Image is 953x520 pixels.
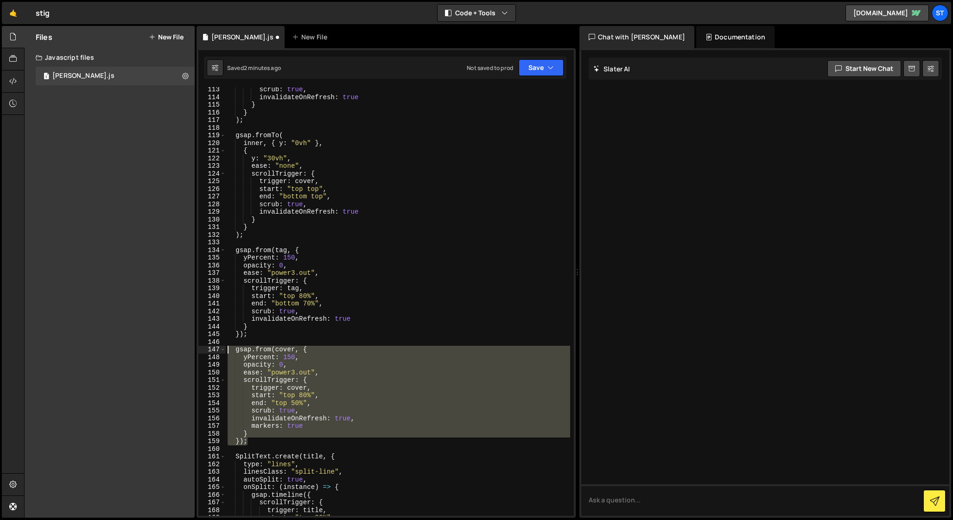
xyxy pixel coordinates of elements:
div: 122 [198,155,226,163]
div: 2 minutes ago [244,64,281,72]
div: 126 [198,185,226,193]
div: Chat with [PERSON_NAME] [579,26,694,48]
div: 156 [198,415,226,423]
div: 16026/42920.js [36,67,195,85]
div: 164 [198,476,226,484]
div: 137 [198,269,226,277]
div: 159 [198,438,226,445]
a: 🤙 [2,2,25,24]
div: 166 [198,491,226,499]
div: 147 [198,346,226,354]
div: 158 [198,430,226,438]
button: Code + Tools [438,5,515,21]
div: Not saved to prod [467,64,513,72]
div: Saved [227,64,281,72]
div: 120 [198,140,226,147]
div: Documentation [696,26,775,48]
div: 121 [198,147,226,155]
div: 143 [198,315,226,323]
div: stig [36,7,50,19]
div: [PERSON_NAME].js [52,72,114,80]
button: New File [149,33,184,41]
div: 162 [198,461,226,469]
div: 132 [198,231,226,239]
div: 113 [198,86,226,94]
div: 119 [198,132,226,140]
div: 148 [198,354,226,361]
div: 135 [198,254,226,262]
a: [DOMAIN_NAME] [845,5,929,21]
h2: Files [36,32,52,42]
div: 134 [198,247,226,254]
div: 160 [198,445,226,453]
div: 150 [198,369,226,377]
div: 128 [198,201,226,209]
h2: Slater AI [593,64,630,73]
div: 115 [198,101,226,109]
div: 145 [198,330,226,338]
div: 154 [198,400,226,407]
span: 1 [44,73,49,81]
div: 165 [198,483,226,491]
a: St [932,5,948,21]
div: 138 [198,277,226,285]
div: [PERSON_NAME].js [211,32,273,42]
div: 127 [198,193,226,201]
div: 140 [198,292,226,300]
div: 114 [198,94,226,101]
div: 117 [198,116,226,124]
div: 131 [198,223,226,231]
div: 155 [198,407,226,415]
div: 149 [198,361,226,369]
div: 129 [198,208,226,216]
div: 124 [198,170,226,178]
div: 152 [198,384,226,392]
div: New File [292,32,331,42]
div: 163 [198,468,226,476]
div: 144 [198,323,226,331]
div: Javascript files [25,48,195,67]
button: Start new chat [827,60,901,77]
button: Save [519,59,564,76]
div: 167 [198,499,226,507]
div: 142 [198,308,226,316]
div: 157 [198,422,226,430]
div: 123 [198,162,226,170]
div: 139 [198,285,226,292]
div: 168 [198,507,226,514]
div: 153 [198,392,226,400]
div: 116 [198,109,226,117]
div: 125 [198,178,226,185]
div: 141 [198,300,226,308]
div: 118 [198,124,226,132]
div: 133 [198,239,226,247]
div: 161 [198,453,226,461]
div: 151 [198,376,226,384]
div: 146 [198,338,226,346]
div: 130 [198,216,226,224]
div: 136 [198,262,226,270]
